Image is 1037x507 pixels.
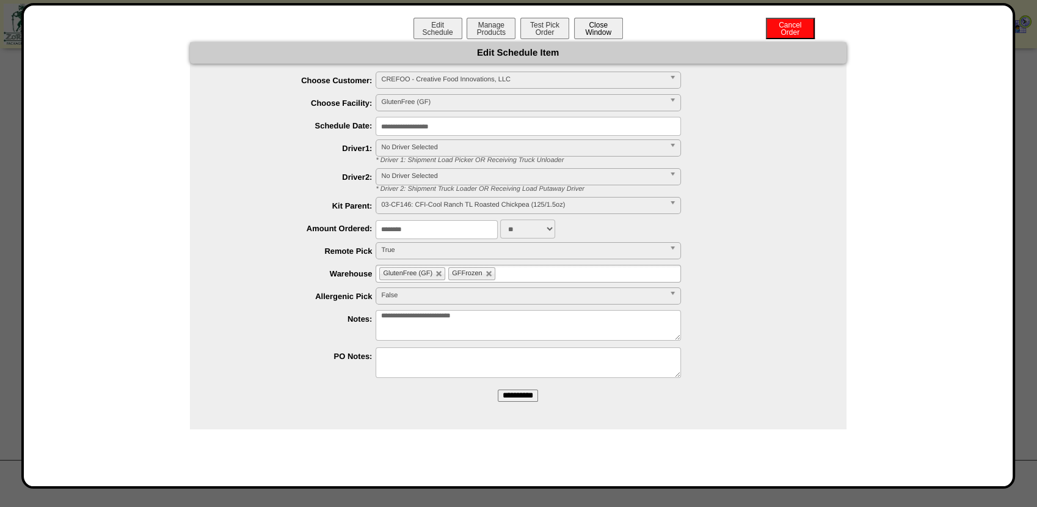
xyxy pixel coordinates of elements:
button: EditSchedule [413,18,462,39]
span: CREFOO - Creative Food Innovations, LLC [381,72,664,87]
label: Choose Facility: [214,98,376,108]
button: CloseWindow [574,18,623,39]
label: Amount Ordered: [214,224,376,233]
span: GlutenFree (GF) [381,95,664,109]
label: Choose Customer: [214,76,376,85]
label: Kit Parent: [214,201,376,210]
label: PO Notes: [214,352,376,361]
label: Notes: [214,314,376,324]
button: CancelOrder [766,18,815,39]
div: Edit Schedule Item [190,42,846,64]
label: Allergenic Pick [214,292,376,301]
span: No Driver Selected [381,169,664,183]
div: * Driver 2: Shipment Truck Loader OR Receiving Load Putaway Driver [367,185,846,193]
span: GFFrozen [452,270,482,277]
label: Remote Pick [214,246,376,256]
button: Test PickOrder [520,18,569,39]
label: Driver2: [214,172,376,182]
span: GlutenFree (GF) [383,270,432,277]
span: 03-CF146: CFI-Cool Ranch TL Roasted Chickpea (125/1.5oz) [381,198,664,212]
label: Driver1: [214,144,376,153]
div: * Driver 1: Shipment Load Picker OR Receiving Truck Unloader [367,157,846,164]
span: True [381,243,664,257]
span: No Driver Selected [381,140,664,155]
a: CloseWindow [573,28,624,37]
label: Warehouse [214,269,376,278]
span: False [381,288,664,303]
button: ManageProducts [467,18,515,39]
label: Schedule Date: [214,121,376,130]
